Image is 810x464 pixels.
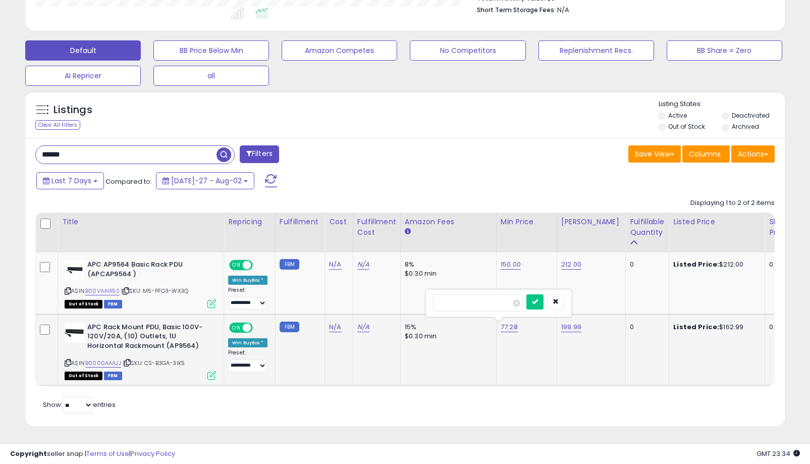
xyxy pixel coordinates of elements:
[65,372,102,380] span: All listings that are currently out of stock and unavailable for purchase on Amazon
[557,5,569,15] span: N/A
[501,217,553,227] div: Min Price
[104,300,122,308] span: FBM
[228,349,267,372] div: Preset:
[153,40,269,61] button: BB Price Below Min
[105,177,152,186] span: Compared to:
[104,372,122,380] span: FBM
[131,449,175,458] a: Privacy Policy
[689,149,721,159] span: Columns
[405,217,492,227] div: Amazon Fees
[10,449,175,459] div: seller snap | |
[673,217,761,227] div: Listed Price
[35,120,80,130] div: Clear All Filters
[251,323,267,332] span: OFF
[561,217,621,227] div: [PERSON_NAME]
[329,260,341,270] a: N/A
[25,66,141,86] button: AI Repricer
[538,40,654,61] button: Replenishment Recs.
[769,260,786,269] div: 0.00
[228,287,267,310] div: Preset:
[282,40,397,61] button: Amazon Competes
[62,217,220,227] div: Title
[769,323,786,332] div: 0.00
[280,259,299,270] small: FBM
[673,322,719,332] b: Listed Price:
[87,260,210,281] b: APC AP9564 Basic Rack PDU (APCAP9564 )
[280,217,320,227] div: Fulfillment
[85,359,121,368] a: B0000AAAJJ
[65,260,216,307] div: ASIN:
[228,276,267,285] div: Win BuyBox *
[240,145,279,163] button: Filters
[561,260,581,270] a: 212.00
[405,227,411,236] small: Amazon Fees.
[87,323,210,353] b: APC Rack Mount PDU, Basic 100V-120V/20A, (10) Outlets, 1U Horizontal Rackmount (AP9564)
[673,323,757,332] div: $162.99
[630,323,661,332] div: 0
[156,172,254,189] button: [DATE]-27 - Aug-02
[659,99,785,109] p: Listing States:
[731,145,775,163] button: Actions
[65,323,85,343] img: 31oYGcUxpRL._SL40_.jpg
[228,217,271,227] div: Repricing
[405,260,489,269] div: 8%
[757,449,800,458] span: 2025-08-10 23:34 GMT
[667,40,782,61] button: BB Share = Zero
[357,260,369,270] a: N/A
[329,217,349,227] div: Cost
[405,269,489,278] div: $0.30 min
[668,122,705,131] label: Out of Stock
[630,260,661,269] div: 0
[682,145,730,163] button: Columns
[171,176,242,186] span: [DATE]-27 - Aug-02
[86,449,129,458] a: Terms of Use
[673,260,719,269] b: Listed Price:
[668,111,687,120] label: Active
[10,449,47,458] strong: Copyright
[769,217,789,238] div: Ship Price
[501,322,518,332] a: 77.28
[732,111,770,120] label: Deactivated
[628,145,681,163] button: Save View
[65,323,216,379] div: ASIN:
[65,260,85,280] img: 311VkE7FUiL._SL40_.jpg
[501,260,521,270] a: 150.00
[153,66,269,86] button: all
[85,287,120,295] a: B00VAAIX5S
[405,332,489,341] div: $0.30 min
[561,322,581,332] a: 199.99
[123,359,185,367] span: | SKU: CS-B3GA-3IK5
[25,40,141,61] button: Default
[251,261,267,270] span: OFF
[65,300,102,308] span: All listings that are currently out of stock and unavailable for purchase on Amazon
[121,287,188,295] span: | SKU: M5-PFO3-WX3Q
[280,322,299,332] small: FBM
[477,6,556,14] b: Short Term Storage Fees:
[51,176,91,186] span: Last 7 Days
[36,172,104,189] button: Last 7 Days
[228,338,267,347] div: Win BuyBox *
[630,217,665,238] div: Fulfillable Quantity
[673,260,757,269] div: $212.00
[732,122,759,131] label: Archived
[405,323,489,332] div: 15%
[230,323,243,332] span: ON
[357,322,369,332] a: N/A
[410,40,525,61] button: No Competitors
[43,400,116,409] span: Show: entries
[329,322,341,332] a: N/A
[357,217,396,238] div: Fulfillment Cost
[690,198,775,208] div: Displaying 1 to 2 of 2 items
[230,261,243,270] span: ON
[53,103,92,117] h5: Listings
